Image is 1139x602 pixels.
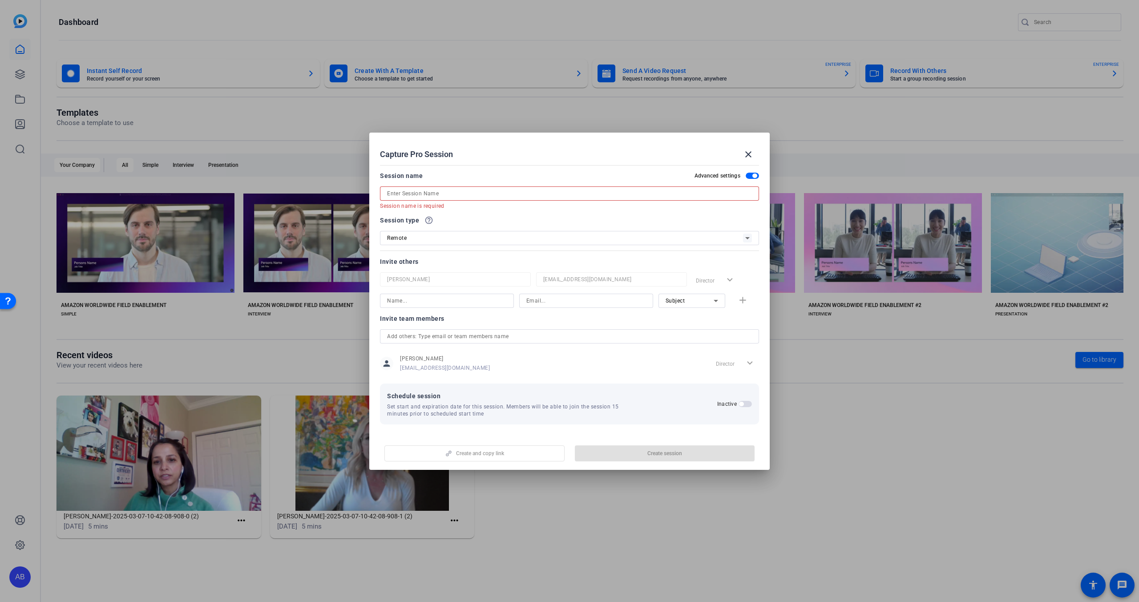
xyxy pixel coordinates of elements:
input: Name... [387,295,507,306]
span: Session type [380,215,419,226]
mat-icon: person [380,357,393,370]
span: Set start and expiration date for this session. Members will be able to join the session 15 minut... [387,403,634,417]
h2: Inactive [717,400,737,408]
input: Email... [526,295,646,306]
div: Invite team members [380,313,759,324]
span: [EMAIL_ADDRESS][DOMAIN_NAME] [400,364,490,372]
input: Add others: Type email or team members name [387,331,752,342]
div: Capture Pro Session [380,144,759,165]
span: Remote [387,235,407,241]
span: Schedule session [387,391,717,401]
mat-icon: help_outline [424,216,433,225]
mat-icon: close [743,149,754,160]
input: Email... [543,274,680,285]
h2: Advanced settings [695,172,740,179]
input: Enter Session Name [387,188,752,199]
mat-error: Session name is required [380,201,752,210]
span: [PERSON_NAME] [400,355,490,362]
span: Subject [666,298,685,304]
div: Session name [380,170,423,181]
input: Name... [387,274,524,285]
div: Invite others [380,256,759,267]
